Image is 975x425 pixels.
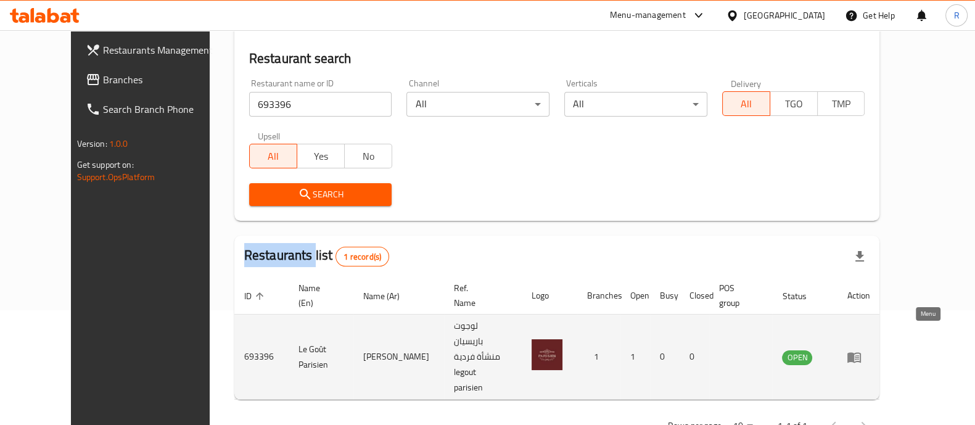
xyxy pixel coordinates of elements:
button: TGO [770,91,818,116]
span: OPEN [782,350,812,365]
label: Delivery [731,79,762,88]
td: لوجوت باريسيان منشأة فردية legout parisien [444,315,522,400]
td: 0 [680,315,709,400]
span: All [255,147,292,165]
a: Search Branch Phone [76,94,234,124]
td: Le Goût Parisien [289,315,353,400]
a: Support.OpsPlatform [77,169,155,185]
span: Yes [302,147,340,165]
h2: Restaurant search [249,49,865,68]
div: All [406,92,549,117]
td: 693396 [234,315,289,400]
input: Search for restaurant name or ID.. [249,92,392,117]
table: enhanced table [234,277,880,400]
td: 1 [577,315,620,400]
span: Name (En) [298,281,339,310]
span: TGO [775,95,813,113]
span: Get support on: [77,157,134,173]
th: Action [837,277,879,315]
button: No [344,144,392,168]
button: TMP [817,91,865,116]
span: Branches [103,72,224,87]
img: Le Goût Parisien [532,339,562,370]
span: Name (Ar) [363,289,416,303]
span: Ref. Name [454,281,507,310]
span: 1.0.0 [109,136,128,152]
th: Logo [522,277,577,315]
td: 0 [650,315,680,400]
td: 1 [620,315,650,400]
a: Restaurants Management [76,35,234,65]
span: Status [782,289,822,303]
th: Busy [650,277,680,315]
th: Closed [680,277,709,315]
div: Total records count [335,247,389,266]
button: Yes [297,144,345,168]
th: Branches [577,277,620,315]
span: Restaurants Management [103,43,224,57]
span: No [350,147,387,165]
div: All [564,92,707,117]
span: TMP [823,95,860,113]
span: POS group [719,281,758,310]
div: Menu-management [610,8,686,23]
span: Version: [77,136,107,152]
h2: Restaurants list [244,246,389,266]
td: [PERSON_NAME] [353,315,444,400]
div: Export file [845,242,874,271]
button: All [722,91,770,116]
span: 1 record(s) [336,251,389,263]
span: Search Branch Phone [103,102,224,117]
span: All [728,95,765,113]
a: Branches [76,65,234,94]
span: ID [244,289,268,303]
button: All [249,144,297,168]
th: Open [620,277,650,315]
span: R [953,9,959,22]
div: [GEOGRAPHIC_DATA] [744,9,825,22]
div: OPEN [782,350,812,365]
button: Search [249,183,392,206]
label: Upsell [258,131,281,140]
span: Search [259,187,382,202]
